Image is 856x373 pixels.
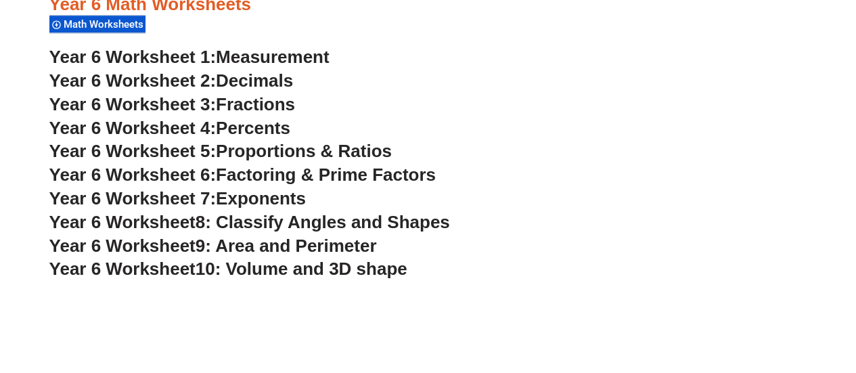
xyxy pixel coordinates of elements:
[49,188,217,209] span: Year 6 Worksheet 7:
[64,18,148,30] span: Math Worksheets
[49,212,450,232] a: Year 6 Worksheet8: Classify Angles and Shapes
[49,236,377,256] a: Year 6 Worksheet9: Area and Perimeter
[196,259,407,279] span: 10: Volume and 3D shape
[49,118,290,138] a: Year 6 Worksheet 4:Percents
[216,47,330,67] span: Measurement
[49,47,217,67] span: Year 6 Worksheet 1:
[216,70,293,91] span: Decimals
[49,164,217,185] span: Year 6 Worksheet 6:
[49,94,295,114] a: Year 6 Worksheet 3:Fractions
[196,236,377,256] span: 9: Area and Perimeter
[49,15,145,33] div: Math Worksheets
[49,70,294,91] a: Year 6 Worksheet 2:Decimals
[49,94,217,114] span: Year 6 Worksheet 3:
[631,220,856,373] iframe: Chat Widget
[49,47,330,67] a: Year 6 Worksheet 1:Measurement
[216,141,392,161] span: Proportions & Ratios
[196,212,450,232] span: 8: Classify Angles and Shapes
[49,164,436,185] a: Year 6 Worksheet 6:Factoring & Prime Factors
[49,236,196,256] span: Year 6 Worksheet
[49,141,392,161] a: Year 6 Worksheet 5:Proportions & Ratios
[216,188,306,209] span: Exponents
[216,94,295,114] span: Fractions
[49,70,217,91] span: Year 6 Worksheet 2:
[216,118,290,138] span: Percents
[49,259,407,279] a: Year 6 Worksheet10: Volume and 3D shape
[49,118,217,138] span: Year 6 Worksheet 4:
[49,141,217,161] span: Year 6 Worksheet 5:
[49,188,306,209] a: Year 6 Worksheet 7:Exponents
[216,164,436,185] span: Factoring & Prime Factors
[49,212,196,232] span: Year 6 Worksheet
[49,259,196,279] span: Year 6 Worksheet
